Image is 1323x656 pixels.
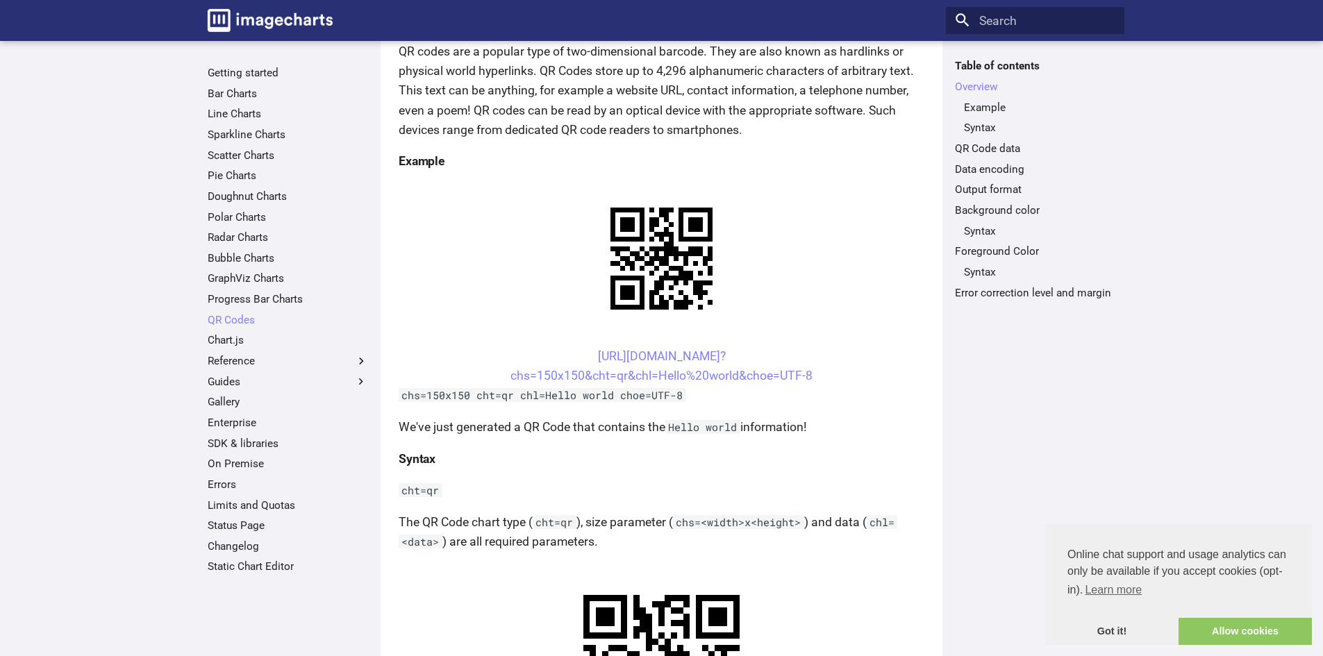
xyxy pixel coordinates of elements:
[510,349,813,382] a: [URL][DOMAIN_NAME]?chs=150x150&cht=qr&chl=Hello%20world&choe=UTF-8
[208,375,368,389] label: Guides
[208,210,368,224] a: Polar Charts
[955,162,1115,176] a: Data encoding
[955,203,1115,217] a: Background color
[208,354,368,368] label: Reference
[946,59,1124,73] label: Table of contents
[208,9,333,32] img: logo
[964,121,1115,135] a: Syntax
[201,3,339,37] a: Image-Charts documentation
[208,395,368,409] a: Gallery
[208,478,368,491] a: Errors
[399,512,924,551] p: The QR Code chart type ( ), size parameter ( ) and data ( ) are all required parameters.
[208,519,368,532] a: Status Page
[208,313,368,327] a: QR Codes
[955,244,1115,258] a: Foreground Color
[955,183,1115,196] a: Output format
[673,515,804,529] code: chs=<width>x<height>
[208,128,368,142] a: Sparkline Charts
[208,149,368,162] a: Scatter Charts
[955,265,1115,279] nav: Foreground Color
[955,80,1115,94] a: Overview
[955,224,1115,238] nav: Background color
[208,539,368,553] a: Changelog
[208,66,368,80] a: Getting started
[399,151,924,171] h4: Example
[399,42,924,140] p: QR codes are a popular type of two-dimensional barcode. They are also known as hardlinks or physi...
[208,87,368,101] a: Bar Charts
[208,230,368,244] a: Radar Charts
[208,416,368,430] a: Enterprise
[665,420,740,434] code: Hello world
[964,224,1115,238] a: Syntax
[955,101,1115,135] nav: Overview
[208,292,368,306] a: Progress Bar Charts
[399,388,686,402] code: chs=150x150 cht=qr chl=Hello world choe=UTF-8
[946,59,1124,299] nav: Table of contents
[1045,618,1179,646] a: dismiss cookie message
[586,183,737,334] img: chart
[1083,580,1144,600] a: learn more about cookies
[208,333,368,347] a: Chart.js
[208,251,368,265] a: Bubble Charts
[964,101,1115,115] a: Example
[946,7,1124,35] input: Search
[964,265,1115,279] a: Syntax
[1179,618,1312,646] a: allow cookies
[208,169,368,183] a: Pie Charts
[208,457,368,471] a: On Premise
[208,560,368,573] a: Static Chart Editor
[533,515,576,529] code: cht=qr
[399,483,442,497] code: cht=qr
[399,417,924,437] p: We've just generated a QR Code that contains the information!
[208,271,368,285] a: GraphViz Charts
[208,190,368,203] a: Doughnut Charts
[1045,524,1312,645] div: cookieconsent
[1067,546,1290,600] span: Online chat support and usage analytics can only be available if you accept cookies (opt-in).
[208,498,368,512] a: Limits and Quotas
[208,107,368,121] a: Line Charts
[955,286,1115,300] a: Error correction level and margin
[208,437,368,451] a: SDK & libraries
[955,142,1115,155] a: QR Code data
[399,449,924,469] h4: Syntax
